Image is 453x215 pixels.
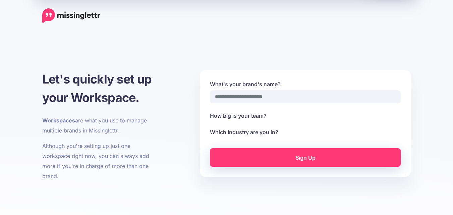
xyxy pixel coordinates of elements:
a: Home [42,8,100,23]
label: How big is your team? [210,112,401,120]
p: are what you use to manage multiple brands in Missinglettr. [42,115,159,136]
h1: Let's quickly set up your Workspace. [42,70,159,107]
label: What's your brand's name? [210,80,401,88]
a: Sign Up [210,148,401,167]
p: Although you're setting up just one workspace right now, you can always add more if you're in cha... [42,141,159,181]
b: Workspaces [42,117,75,124]
label: Which Industry are you in? [210,128,401,136]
